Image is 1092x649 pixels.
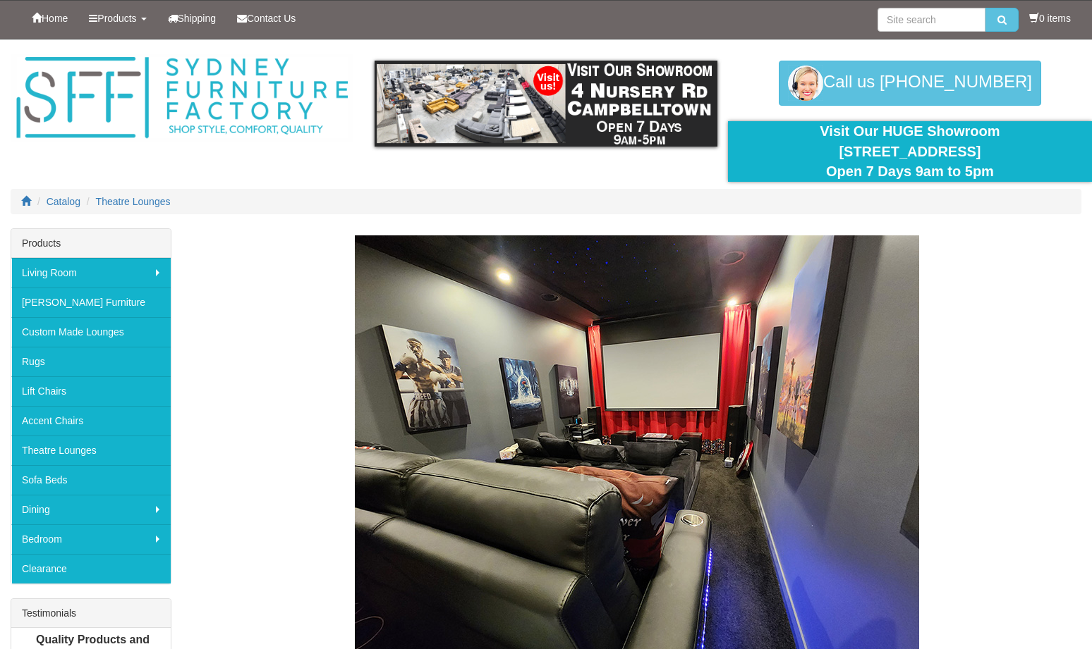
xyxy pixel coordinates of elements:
a: Catalog [47,196,80,207]
span: Contact Us [247,13,296,24]
a: Theatre Lounges [96,196,171,207]
a: Home [21,1,78,36]
div: Products [11,229,171,258]
div: Visit Our HUGE Showroom [STREET_ADDRESS] Open 7 Days 9am to 5pm [739,121,1081,182]
a: Contact Us [226,1,306,36]
a: Sofa Beds [11,465,171,495]
span: Shipping [178,13,217,24]
a: [PERSON_NAME] Furniture [11,288,171,317]
a: Accent Chairs [11,406,171,435]
img: Sydney Furniture Factory [11,54,353,142]
li: 0 items [1029,11,1071,25]
a: Bedroom [11,524,171,554]
a: Custom Made Lounges [11,317,171,347]
a: Shipping [157,1,227,36]
a: Theatre Lounges [11,435,171,465]
input: Site search [878,8,985,32]
a: Dining [11,495,171,524]
a: Living Room [11,258,171,288]
span: Home [42,13,68,24]
img: showroom.gif [375,61,717,147]
div: Testimonials [11,599,171,628]
a: Clearance [11,554,171,583]
span: Products [97,13,136,24]
a: Products [78,1,157,36]
a: Lift Chairs [11,376,171,406]
a: Rugs [11,347,171,376]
